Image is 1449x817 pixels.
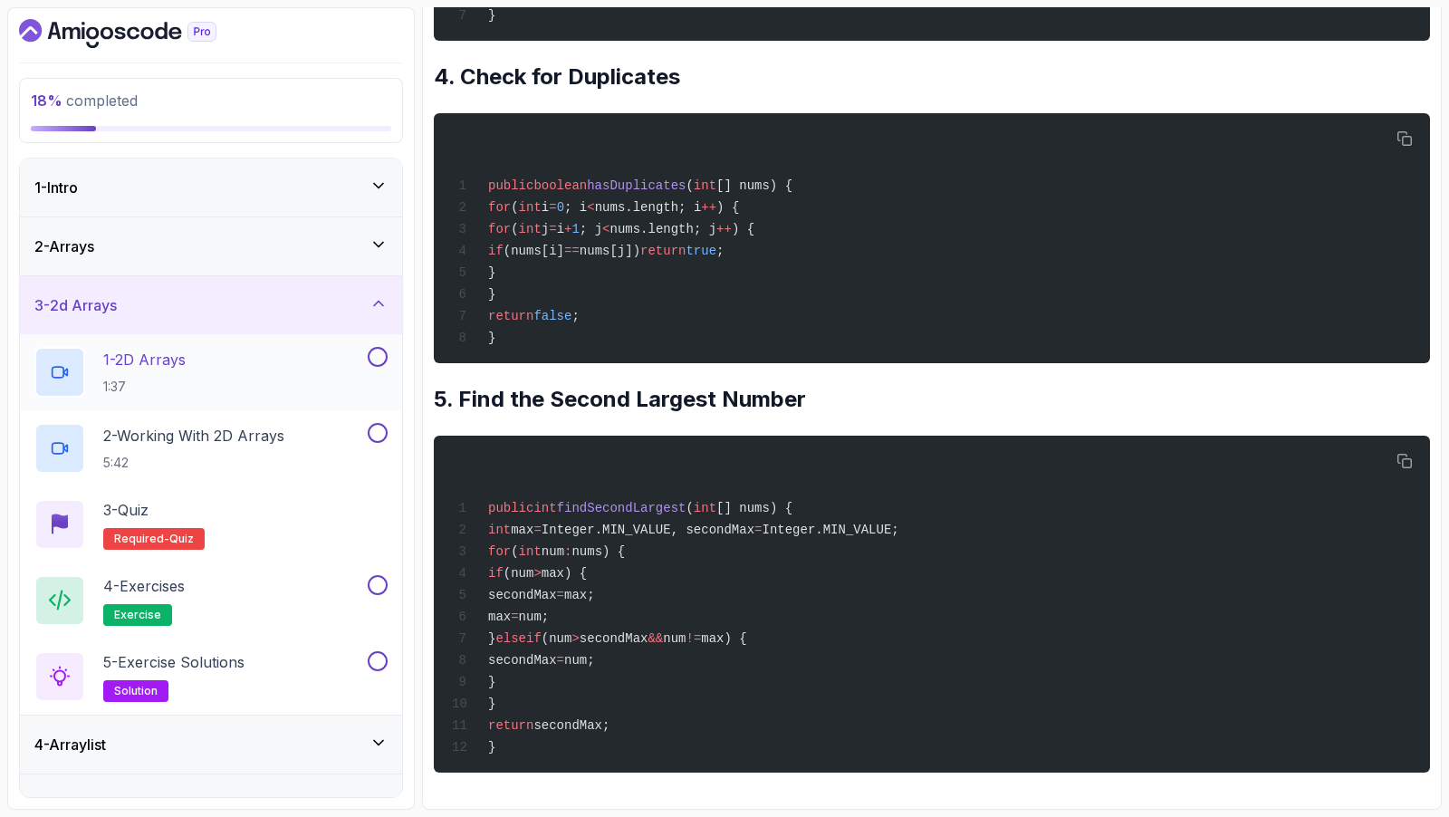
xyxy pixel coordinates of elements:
[716,178,792,193] span: [] nums) {
[701,631,746,646] span: max) {
[34,575,388,626] button: 4-Exercisesexercise
[34,651,388,702] button: 5-Exercise Solutionssolution
[114,532,169,546] span: Required-
[20,217,402,275] button: 2-Arrays
[542,631,572,646] span: (num
[549,200,556,215] span: =
[103,575,185,597] p: 4 - Exercises
[31,91,62,110] span: 18 %
[564,222,571,236] span: +
[488,675,495,689] span: }
[542,523,754,537] span: Integer.MIN_VALUE, secondMax
[34,235,94,257] h3: 2 - Arrays
[488,331,495,345] span: }
[488,566,504,581] span: if
[488,718,533,733] span: return
[20,276,402,334] button: 3-2d Arrays
[587,200,594,215] span: <
[34,177,78,198] h3: 1 - Intro
[716,200,739,215] span: ) {
[580,222,602,236] span: ; j
[694,178,716,193] span: int
[557,200,564,215] span: 0
[495,631,526,646] span: else
[716,222,732,236] span: ++
[103,454,284,472] p: 5:42
[716,501,792,515] span: [] nums) {
[580,631,648,646] span: secondMax
[488,544,511,559] span: for
[694,501,716,515] span: int
[488,178,533,193] span: public
[564,653,595,668] span: num;
[34,294,117,316] h3: 3 - 2d Arrays
[169,532,194,546] span: quiz
[504,566,534,581] span: (num
[557,501,686,515] span: findSecondLargest
[31,91,138,110] span: completed
[488,309,533,323] span: return
[533,718,609,733] span: secondMax;
[571,631,579,646] span: >
[114,684,158,698] span: solution
[488,697,495,711] span: }
[488,200,511,215] span: for
[526,631,542,646] span: if
[488,740,495,755] span: }
[488,523,511,537] span: int
[542,222,549,236] span: j
[580,244,640,258] span: nums[j])
[34,734,106,755] h3: 4 - Arraylist
[564,544,571,559] span: :
[20,159,402,216] button: 1-Intro
[488,287,495,302] span: }
[34,423,388,474] button: 2-Working With 2D Arrays5:42
[34,793,95,814] h3: 5 - Stacks
[488,631,495,646] span: }
[20,716,402,774] button: 4-Arraylist
[716,244,724,258] span: ;
[34,347,388,398] button: 1-2D Arrays1:37
[533,178,587,193] span: boolean
[511,222,518,236] span: (
[488,244,504,258] span: if
[557,222,564,236] span: i
[34,499,388,550] button: 3-QuizRequired-quiz
[103,499,149,521] p: 3 - Quiz
[571,222,579,236] span: 1
[519,200,542,215] span: int
[511,544,518,559] span: (
[103,651,245,673] p: 5 - Exercise Solutions
[754,523,762,537] span: =
[511,610,518,624] span: =
[511,523,533,537] span: max
[648,631,663,646] span: &&
[519,544,542,559] span: int
[434,62,1430,91] h2: 4. Check for Duplicates
[519,222,542,236] span: int
[19,19,258,48] a: Dashboard
[663,631,686,646] span: num
[564,588,595,602] span: max;
[488,501,533,515] span: public
[595,200,702,215] span: nums.length; i
[571,309,579,323] span: ;
[732,222,754,236] span: ) {
[114,608,161,622] span: exercise
[686,631,701,646] span: !=
[103,425,284,447] p: 2 - Working With 2D Arrays
[533,523,541,537] span: =
[542,200,549,215] span: i
[609,222,716,236] span: nums.length; j
[533,309,571,323] span: false
[511,200,518,215] span: (
[686,244,716,258] span: true
[103,378,186,396] p: 1:37
[686,178,693,193] span: (
[542,544,564,559] span: num
[542,566,587,581] span: max) {
[564,244,580,258] span: ==
[504,244,564,258] span: (nums[i]
[488,588,557,602] span: secondMax
[103,349,186,370] p: 1 - 2D Arrays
